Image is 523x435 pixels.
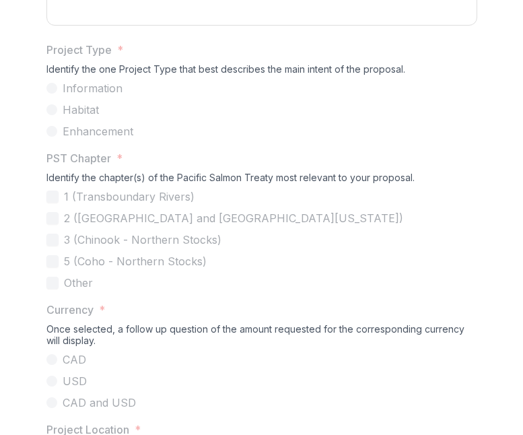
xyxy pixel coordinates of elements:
[63,395,136,411] span: CAD and USD
[63,80,123,96] span: Information
[46,172,477,189] div: Identify the chapter(s) of the Pacific Salmon Treaty most relevant to your proposal.
[46,323,477,352] div: Once selected, a follow up question of the amount requested for the corresponding currency will d...
[64,210,403,226] span: 2 ([GEOGRAPHIC_DATA] and [GEOGRAPHIC_DATA][US_STATE])
[64,253,207,269] span: 5 (Coho - Northern Stocks)
[63,123,133,139] span: Enhancement
[63,373,87,389] span: USD
[46,150,111,166] p: PST Chapter
[64,189,195,205] span: 1 (Transboundary Rivers)
[46,63,477,80] div: Identify the one Project Type that best describes the main intent of the proposal.
[63,102,99,118] span: Habitat
[46,302,94,318] p: Currency
[63,352,86,368] span: CAD
[64,275,93,291] span: Other
[46,42,112,58] p: Project Type
[64,232,221,248] span: 3 (Chinook - Northern Stocks)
